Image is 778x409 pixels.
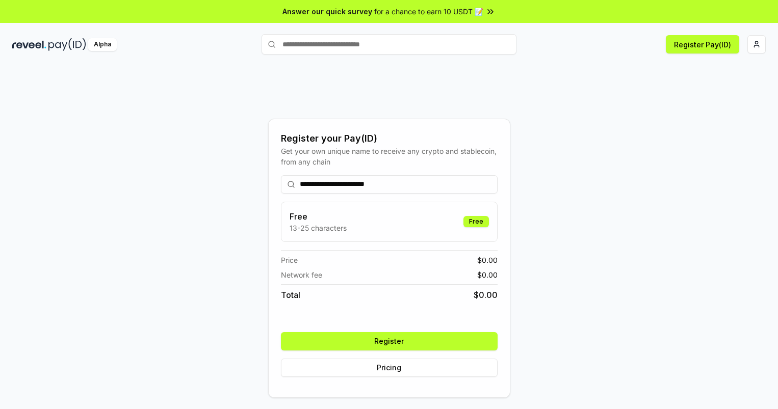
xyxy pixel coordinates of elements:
[281,289,300,301] span: Total
[290,223,347,233] p: 13-25 characters
[281,255,298,265] span: Price
[477,255,498,265] span: $ 0.00
[88,38,117,51] div: Alpha
[281,332,498,350] button: Register
[666,35,739,53] button: Register Pay(ID)
[463,216,489,227] div: Free
[477,269,498,280] span: $ 0.00
[281,359,498,377] button: Pricing
[374,6,483,17] span: for a chance to earn 10 USDT 📝
[290,210,347,223] h3: Free
[474,289,498,301] span: $ 0.00
[281,131,498,146] div: Register your Pay(ID)
[281,269,322,280] span: Network fee
[12,38,46,51] img: reveel_dark
[281,146,498,167] div: Get your own unique name to receive any crypto and stablecoin, from any chain
[282,6,372,17] span: Answer our quick survey
[48,38,86,51] img: pay_id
